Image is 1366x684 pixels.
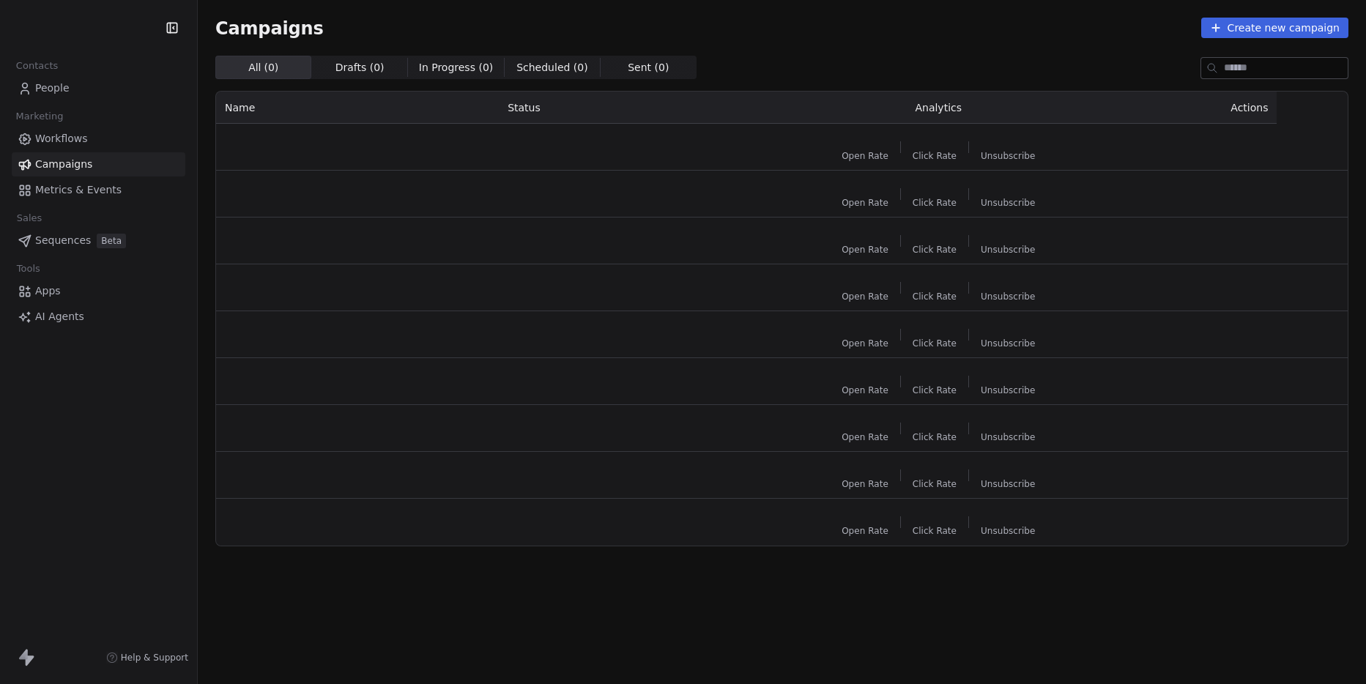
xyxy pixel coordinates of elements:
[842,150,888,162] span: Open Rate
[10,258,46,280] span: Tools
[981,150,1035,162] span: Unsubscribe
[35,157,92,172] span: Campaigns
[842,244,888,256] span: Open Rate
[981,291,1035,302] span: Unsubscribe
[913,150,957,162] span: Click Rate
[913,291,957,302] span: Click Rate
[12,178,185,202] a: Metrics & Events
[913,431,957,443] span: Click Rate
[981,478,1035,490] span: Unsubscribe
[216,92,499,124] th: Name
[12,305,185,329] a: AI Agents
[12,279,185,303] a: Apps
[913,478,957,490] span: Click Rate
[10,207,48,229] span: Sales
[12,76,185,100] a: People
[913,338,957,349] span: Click Rate
[842,291,888,302] span: Open Rate
[842,338,888,349] span: Open Rate
[842,478,888,490] span: Open Rate
[981,525,1035,537] span: Unsubscribe
[981,338,1035,349] span: Unsubscribe
[12,152,185,176] a: Campaigns
[35,283,61,299] span: Apps
[981,384,1035,396] span: Unsubscribe
[10,55,64,77] span: Contacts
[981,197,1035,209] span: Unsubscribe
[121,652,188,663] span: Help & Support
[106,652,188,663] a: Help & Support
[913,197,957,209] span: Click Rate
[499,92,757,124] th: Status
[913,525,957,537] span: Click Rate
[419,60,494,75] span: In Progress ( 0 )
[12,228,185,253] a: SequencesBeta
[1121,92,1277,124] th: Actions
[35,233,91,248] span: Sequences
[97,234,126,248] span: Beta
[335,60,385,75] span: Drafts ( 0 )
[35,309,84,324] span: AI Agents
[842,197,888,209] span: Open Rate
[12,127,185,151] a: Workflows
[1201,18,1348,38] button: Create new campaign
[981,431,1035,443] span: Unsubscribe
[10,105,70,127] span: Marketing
[516,60,588,75] span: Scheduled ( 0 )
[842,384,888,396] span: Open Rate
[981,244,1035,256] span: Unsubscribe
[913,244,957,256] span: Click Rate
[757,92,1121,124] th: Analytics
[842,525,888,537] span: Open Rate
[35,182,122,198] span: Metrics & Events
[215,18,324,38] span: Campaigns
[913,384,957,396] span: Click Rate
[35,81,70,96] span: People
[35,131,88,146] span: Workflows
[842,431,888,443] span: Open Rate
[628,60,669,75] span: Sent ( 0 )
